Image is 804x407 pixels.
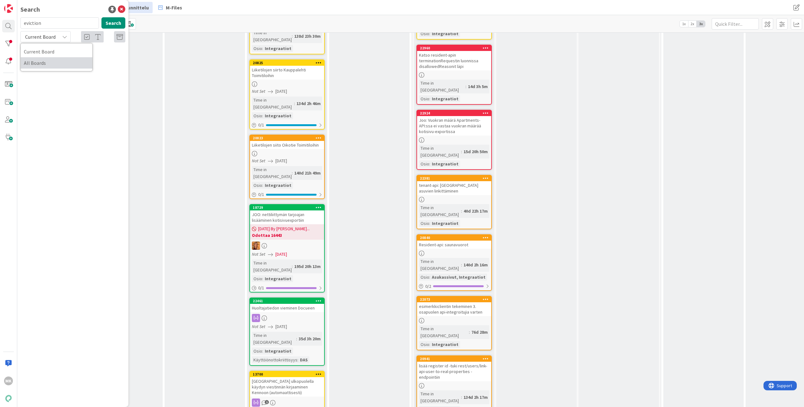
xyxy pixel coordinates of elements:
div: 138d 23h 30m [293,33,322,40]
a: 22461Huoltajatiedon vieminen DocueenNot Set[DATE]Time in [GEOGRAPHIC_DATA]:35d 3h 20mOsio:Integra... [249,298,325,366]
div: 22073esimerkkiclientin tekeminen 3. osapuolen api-integroitujia varten [417,297,491,316]
div: 22924 [420,111,491,115]
div: 20840 [417,235,491,241]
div: 134d 2h 46m [295,100,322,107]
span: : [262,45,263,52]
div: Huoltajatiedon vieminen Docueen [250,304,324,312]
div: 15d 20h 50m [462,148,489,155]
div: Integraatiot [263,182,293,189]
div: 35d 3h 20m [297,335,322,342]
div: Integraatiot [263,112,293,119]
span: Current Board [24,47,89,56]
div: 18729 [253,205,324,210]
div: Osio [252,182,262,189]
div: 22381tenant-api: [GEOGRAPHIC_DATA] asuvien linkittäminen [417,176,491,195]
div: 22073 [420,297,491,302]
div: 20823Liiketilojen siito Oikotie Toimitiloihin [250,135,324,149]
span: 2x [688,21,697,27]
span: [DATE] [275,158,287,164]
div: Time in [GEOGRAPHIC_DATA] [419,80,465,93]
div: Osio [419,95,429,102]
div: Integraatiot [263,275,293,282]
div: 18729JOO: nettiliittymän tarjoajan lisääminen kotisivuexportiin [250,205,324,224]
div: Osio [419,274,429,281]
span: : [262,182,263,189]
div: 0/1 [250,191,324,198]
span: M-Files [166,4,182,11]
img: TL [252,242,260,250]
a: 22924Joo: Vuokran määrä Apartments-API:ssa ei vastaa vuokran määrää kotisivu-exportissaTime in [G... [416,110,492,170]
div: Time in [GEOGRAPHIC_DATA] [419,390,461,404]
button: Search [101,17,125,29]
div: Search [20,5,40,14]
div: 13700 [253,372,324,376]
span: : [292,170,293,176]
a: 22381tenant-api: [GEOGRAPHIC_DATA] asuvien linkittäminenTime in [GEOGRAPHIC_DATA]:40d 22h 17mOsio... [416,175,492,229]
div: Osio [252,348,262,354]
div: Time in [GEOGRAPHIC_DATA] [419,325,469,339]
a: 20823Liiketilojen siito Oikotie ToimitiloihinNot Set[DATE]Time in [GEOGRAPHIC_DATA]:140d 21h 49mO... [249,135,325,199]
span: [DATE] [275,251,287,258]
div: Osio [419,341,429,348]
a: All Boards [21,57,92,69]
div: 22960 [420,46,491,50]
div: 20823 [250,135,324,141]
div: 0/1 [250,284,324,292]
span: Suunnittelu [122,4,149,11]
span: : [292,33,293,40]
a: 22960Katso resident-apin terminationRequestin luonnissa disallowedReasonit läpiTime in [GEOGRAPHI... [416,45,492,105]
div: 20825 [253,61,324,65]
div: 22073 [417,297,491,302]
span: : [292,263,293,270]
div: 22381 [420,176,491,181]
input: Search for title... [20,17,99,29]
div: 140d 21h 49m [293,170,322,176]
div: 20840 [420,236,491,240]
div: 76d 28m [470,329,489,336]
div: Integraatiot [430,95,460,102]
span: : [296,335,297,342]
div: 140d 2h 16m [462,261,489,268]
div: TL [250,242,324,250]
div: Liiketilojen siito Oikotie Toimitiloihin [250,141,324,149]
div: 13700[GEOGRAPHIC_DATA] ulkopuolella käydyn viestinnän kirjaaminen Kennoon (automaattisesti) [250,371,324,397]
span: 0 / 1 [258,191,264,198]
div: Käyttöönottokriittisyys [252,356,297,363]
div: 18729 [250,205,324,210]
span: : [294,100,295,107]
a: Suunnittelu [111,2,153,13]
span: 0 / 1 [258,122,264,128]
div: 134d 2h 17m [462,394,489,401]
span: Current Board [25,34,56,40]
a: 20840Resident-api: saunavuorotTime in [GEOGRAPHIC_DATA]:140d 2h 16mOsio:Asukassivut, Integraatiot0/2 [416,234,492,291]
div: 20941lisää register id -tuki rest/users/link-api-user-to-real-properties -endpointiin [417,356,491,381]
div: Time in [GEOGRAPHIC_DATA] [252,29,292,43]
div: 22461 [253,299,324,303]
span: 3x [697,21,705,27]
span: [DATE] By [PERSON_NAME]... [258,226,310,232]
span: Support [13,1,29,8]
div: Integraatiot [430,220,460,227]
div: esimerkkiclientin tekeminen 3. osapuolen api-integroitujia varten [417,302,491,316]
div: Time in [GEOGRAPHIC_DATA] [252,332,296,346]
b: Odottaa 16443 [252,232,322,238]
span: [DATE] [275,323,287,330]
div: Osio [252,275,262,282]
div: 0/1 [250,121,324,129]
span: All Boards [24,58,89,68]
div: 195d 20h 13m [293,263,322,270]
div: 22381 [417,176,491,181]
span: [DATE] [275,88,287,95]
div: DAS [298,356,309,363]
i: Not Set [252,251,265,257]
a: M-Files [155,2,186,13]
span: : [262,348,263,354]
div: Osio [419,30,429,37]
div: Time in [GEOGRAPHIC_DATA] [252,97,294,110]
div: tenant-api: [GEOGRAPHIC_DATA] asuvien linkittäminen [417,181,491,195]
div: MK [4,376,13,385]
